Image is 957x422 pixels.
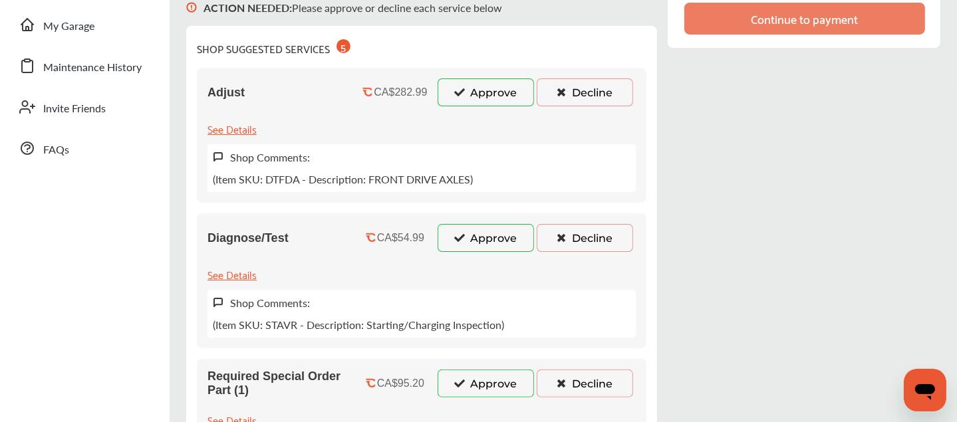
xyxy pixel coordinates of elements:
span: Adjust [207,86,245,100]
span: Diagnose/Test [207,231,289,245]
div: 5 [337,39,350,53]
button: Decline [537,224,633,252]
button: Approve [438,78,534,106]
button: Approve [438,369,534,397]
div: CA$95.20 [377,377,424,389]
button: Decline [537,369,633,397]
button: Decline [537,78,633,106]
iframe: Button to launch messaging window [904,369,946,411]
div: SHOP SUGGESTED SERVICES [197,37,350,57]
div: See Details [207,265,257,283]
div: See Details [207,120,257,138]
div: CA$54.99 [377,232,424,244]
a: Invite Friends [12,90,156,124]
button: Approve [438,224,534,252]
span: Invite Friends [43,100,106,118]
div: Continue to payment [751,12,858,25]
label: Shop Comments: [230,295,310,310]
div: CA$282.99 [374,86,427,98]
img: svg+xml;base64,PHN2ZyB3aWR0aD0iMTYiIGhlaWdodD0iMTciIHZpZXdCb3g9IjAgMCAxNiAxNyIgZmlsbD0ibm9uZSIgeG... [213,152,223,163]
span: My Garage [43,18,94,35]
a: Maintenance History [12,49,156,83]
p: (Item SKU: DTFDA - Description: FRONT DRIVE AXLES) [213,171,473,187]
span: Required Special Order Part (1) [207,369,352,397]
a: FAQs [12,131,156,165]
a: My Garage [12,7,156,42]
p: (Item SKU: STAVR - Description: Starting/Charging Inspection) [213,317,504,332]
span: FAQs [43,142,69,159]
span: Maintenance History [43,59,142,76]
img: svg+xml;base64,PHN2ZyB3aWR0aD0iMTYiIGhlaWdodD0iMTciIHZpZXdCb3g9IjAgMCAxNiAxNyIgZmlsbD0ibm9uZSIgeG... [213,297,223,308]
label: Shop Comments: [230,150,310,165]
